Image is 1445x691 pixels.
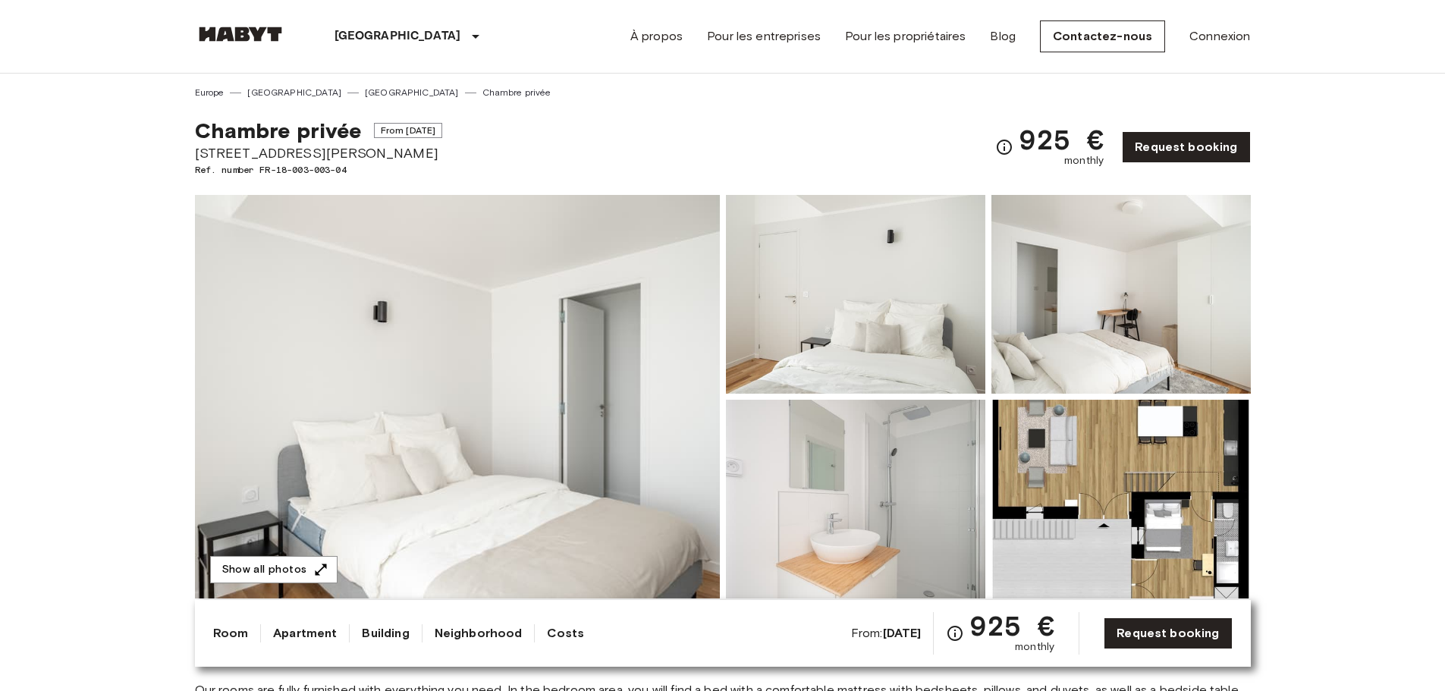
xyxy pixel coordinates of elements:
[195,143,443,163] span: [STREET_ADDRESS][PERSON_NAME]
[195,195,720,598] img: Marketing picture of unit FR-18-003-003-04
[845,27,966,46] a: Pour les propriétaires
[726,195,985,394] img: Picture of unit FR-18-003-003-04
[374,123,443,138] span: From [DATE]
[707,27,821,46] a: Pour les entreprises
[1104,617,1232,649] a: Request booking
[851,625,922,642] span: From:
[482,86,551,99] a: Chambre privée
[991,195,1251,394] img: Picture of unit FR-18-003-003-04
[195,118,362,143] span: Chambre privée
[970,612,1054,639] span: 925 €
[726,400,985,598] img: Picture of unit FR-18-003-003-04
[247,86,341,99] a: [GEOGRAPHIC_DATA]
[1064,153,1104,168] span: monthly
[195,163,443,177] span: Ref. number FR-18-003-003-04
[946,624,964,642] svg: Check cost overview for full price breakdown. Please note that discounts apply to new joiners onl...
[273,624,337,642] a: Apartment
[213,624,249,642] a: Room
[990,27,1016,46] a: Blog
[1019,126,1104,153] span: 925 €
[1015,639,1054,655] span: monthly
[630,27,683,46] a: À propos
[995,138,1013,156] svg: Check cost overview for full price breakdown. Please note that discounts apply to new joiners onl...
[435,624,523,642] a: Neighborhood
[335,27,461,46] p: [GEOGRAPHIC_DATA]
[883,626,922,640] b: [DATE]
[210,556,338,584] button: Show all photos
[1189,27,1250,46] a: Connexion
[195,86,225,99] a: Europe
[362,624,409,642] a: Building
[547,624,584,642] a: Costs
[1122,131,1250,163] a: Request booking
[195,27,286,42] img: Habyt
[991,400,1251,598] img: Picture of unit FR-18-003-003-04
[1040,20,1165,52] a: Contactez-nous
[365,86,459,99] a: [GEOGRAPHIC_DATA]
